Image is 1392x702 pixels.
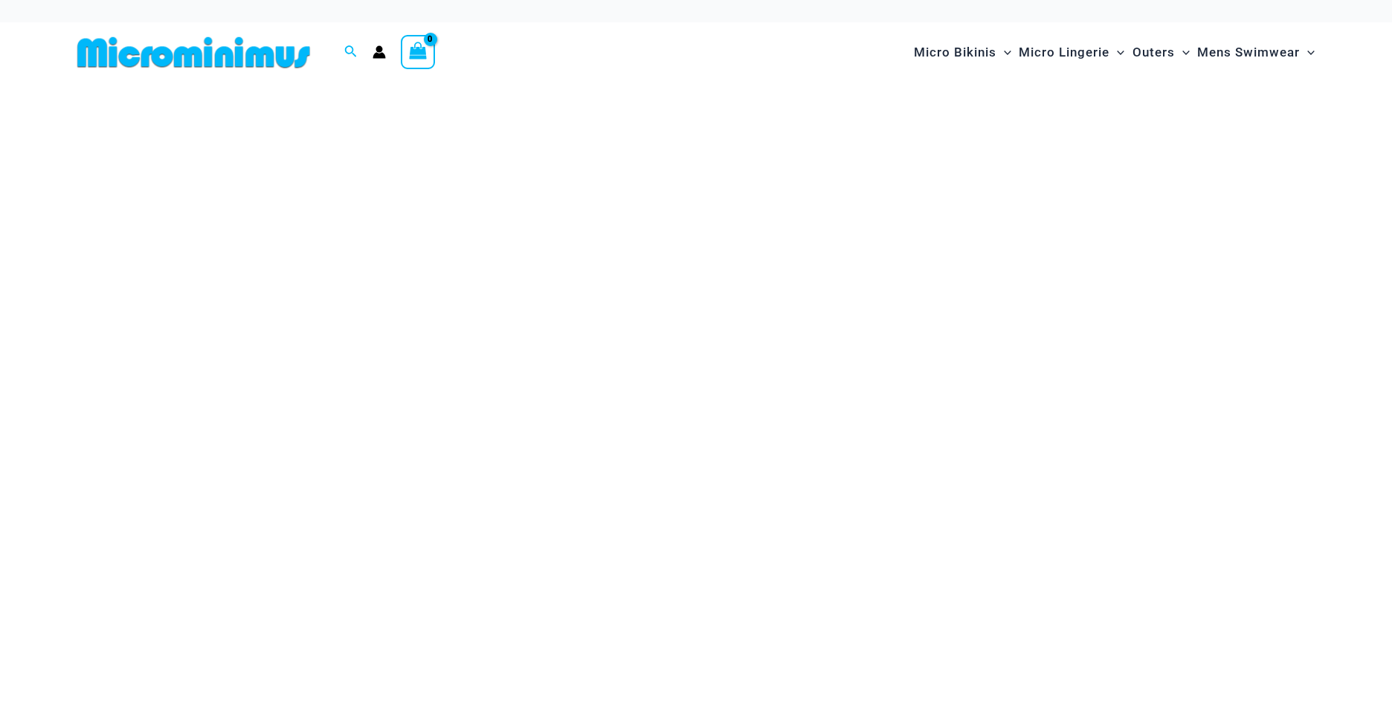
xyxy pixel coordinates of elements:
[1175,33,1190,71] span: Menu Toggle
[1129,30,1193,75] a: OutersMenu ToggleMenu Toggle
[1019,33,1109,71] span: Micro Lingerie
[373,45,386,59] a: Account icon link
[908,28,1321,77] nav: Site Navigation
[910,30,1015,75] a: Micro BikinisMenu ToggleMenu Toggle
[1109,33,1124,71] span: Menu Toggle
[1300,33,1315,71] span: Menu Toggle
[914,33,996,71] span: Micro Bikinis
[1193,30,1318,75] a: Mens SwimwearMenu ToggleMenu Toggle
[401,35,435,69] a: View Shopping Cart, empty
[1132,33,1175,71] span: Outers
[1197,33,1300,71] span: Mens Swimwear
[1015,30,1128,75] a: Micro LingerieMenu ToggleMenu Toggle
[344,43,358,62] a: Search icon link
[996,33,1011,71] span: Menu Toggle
[71,36,316,69] img: MM SHOP LOGO FLAT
